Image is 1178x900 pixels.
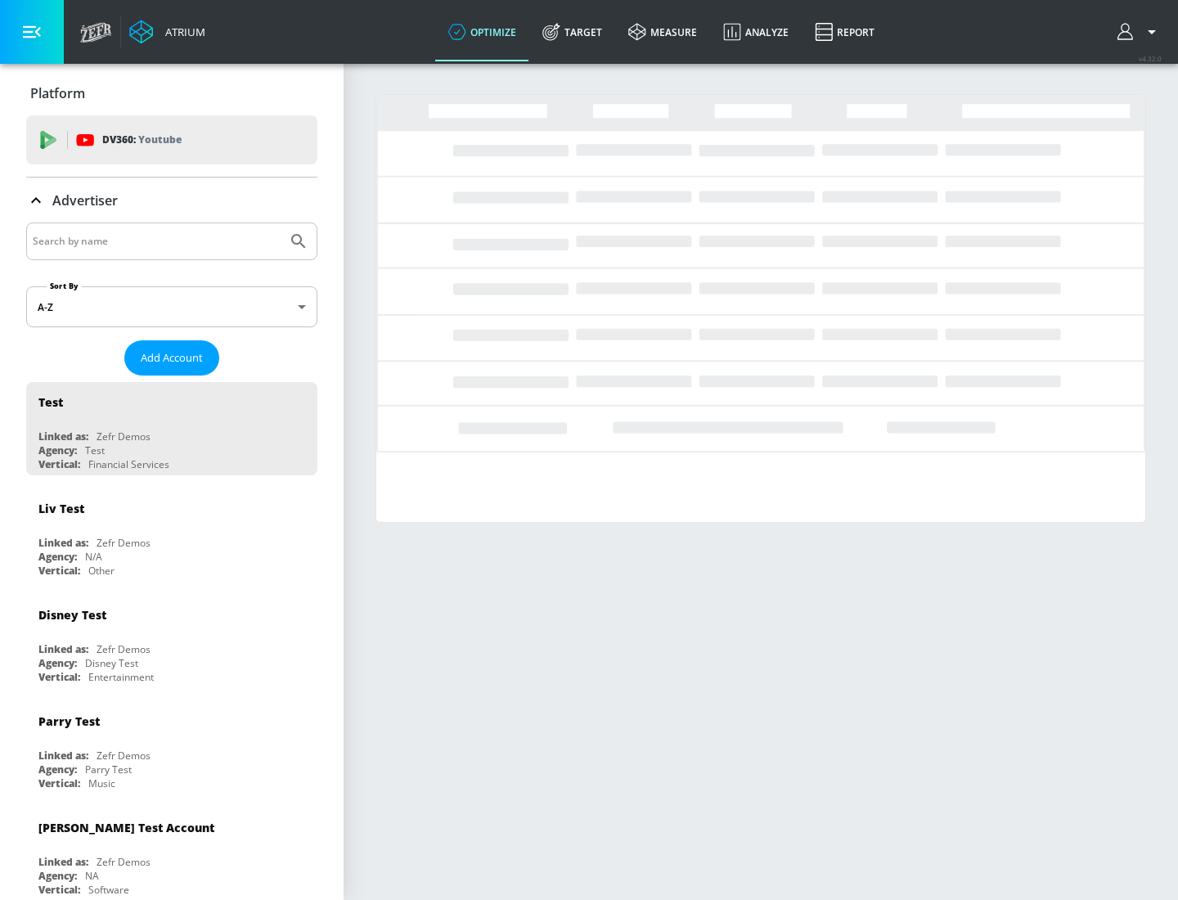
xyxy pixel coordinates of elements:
[97,536,151,550] div: Zefr Demos
[38,607,106,623] div: Disney Test
[802,2,888,61] a: Report
[38,656,77,670] div: Agency:
[124,340,219,376] button: Add Account
[97,642,151,656] div: Zefr Demos
[26,115,317,164] div: DV360: Youtube
[1139,54,1162,63] span: v 4.32.0
[138,131,182,148] p: Youtube
[38,749,88,763] div: Linked as:
[52,191,118,209] p: Advertiser
[26,488,317,582] div: Liv TestLinked as:Zefr DemosAgency:N/AVertical:Other
[38,763,77,776] div: Agency:
[38,642,88,656] div: Linked as:
[38,883,80,897] div: Vertical:
[97,855,151,869] div: Zefr Demos
[38,713,100,729] div: Parry Test
[97,430,151,443] div: Zefr Demos
[85,869,99,883] div: NA
[159,25,205,39] div: Atrium
[85,763,132,776] div: Parry Test
[26,382,317,475] div: TestLinked as:Zefr DemosAgency:TestVertical:Financial Services
[88,670,154,684] div: Entertainment
[38,670,80,684] div: Vertical:
[38,820,214,835] div: [PERSON_NAME] Test Account
[141,349,203,367] span: Add Account
[435,2,529,61] a: optimize
[615,2,710,61] a: measure
[97,749,151,763] div: Zefr Demos
[30,84,85,102] p: Platform
[710,2,802,61] a: Analyze
[529,2,615,61] a: Target
[38,564,80,578] div: Vertical:
[38,501,84,516] div: Liv Test
[102,131,182,149] p: DV360:
[26,178,317,223] div: Advertiser
[26,286,317,327] div: A-Z
[26,701,317,794] div: Parry TestLinked as:Zefr DemosAgency:Parry TestVertical:Music
[85,550,102,564] div: N/A
[38,536,88,550] div: Linked as:
[26,70,317,116] div: Platform
[47,281,82,291] label: Sort By
[85,443,105,457] div: Test
[85,656,138,670] div: Disney Test
[38,869,77,883] div: Agency:
[38,855,88,869] div: Linked as:
[26,595,317,688] div: Disney TestLinked as:Zefr DemosAgency:Disney TestVertical:Entertainment
[38,776,80,790] div: Vertical:
[38,430,88,443] div: Linked as:
[38,394,63,410] div: Test
[38,443,77,457] div: Agency:
[38,457,80,471] div: Vertical:
[129,20,205,44] a: Atrium
[33,231,281,252] input: Search by name
[88,457,169,471] div: Financial Services
[88,776,115,790] div: Music
[88,883,129,897] div: Software
[88,564,115,578] div: Other
[38,550,77,564] div: Agency:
